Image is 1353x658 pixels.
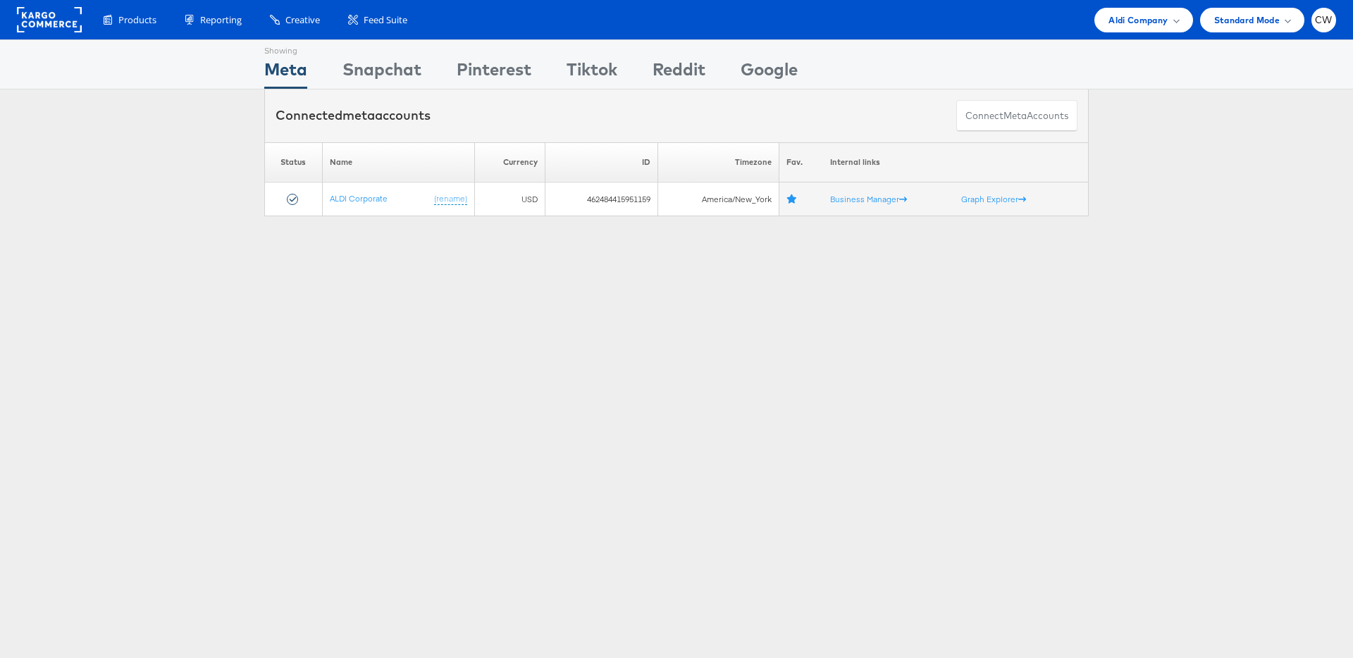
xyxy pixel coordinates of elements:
[264,57,307,89] div: Meta
[276,106,431,125] div: Connected accounts
[657,182,779,216] td: America/New_York
[1108,13,1168,27] span: Aldi Company
[285,13,320,27] span: Creative
[265,142,323,182] th: Status
[741,57,798,89] div: Google
[342,107,375,123] span: meta
[330,193,388,204] a: ALDI Corporate
[657,142,779,182] th: Timezone
[545,182,658,216] td: 462484415951159
[342,57,421,89] div: Snapchat
[364,13,407,27] span: Feed Suite
[545,142,658,182] th: ID
[1315,15,1333,25] span: CW
[200,13,242,27] span: Reporting
[956,100,1077,132] button: ConnectmetaAccounts
[474,182,545,216] td: USD
[457,57,531,89] div: Pinterest
[264,40,307,57] div: Showing
[653,57,705,89] div: Reddit
[961,194,1026,204] a: Graph Explorer
[474,142,545,182] th: Currency
[1003,109,1027,123] span: meta
[1214,13,1280,27] span: Standard Mode
[322,142,474,182] th: Name
[830,194,907,204] a: Business Manager
[118,13,156,27] span: Products
[567,57,617,89] div: Tiktok
[434,193,467,205] a: (rename)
